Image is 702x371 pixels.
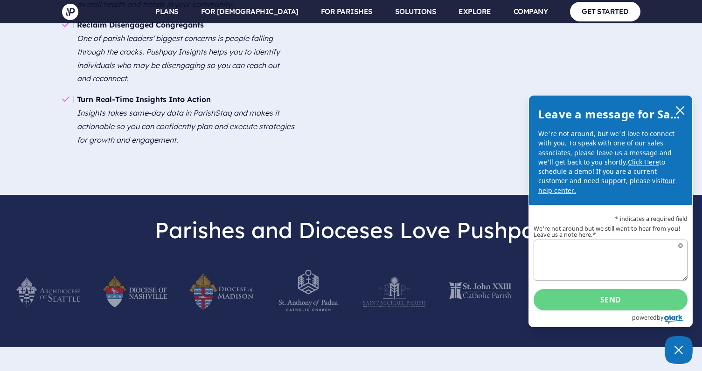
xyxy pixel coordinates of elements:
img: Saint-Anthony [276,266,340,317]
a: Click Here [628,158,659,166]
p: We're not around, but we'd love to connect with you. To speak with one of our sales associates, p... [538,129,683,195]
img: nashville [103,266,167,317]
button: close chatbox [673,103,688,117]
span: Required field [678,243,683,248]
img: Saint-Michael-Parish [362,266,427,317]
span: powered [632,311,657,323]
img: seattle [16,266,81,317]
span: by [657,311,663,323]
img: saint-john [449,266,513,317]
h2: Parishes and Dioceses Love Pushpay [7,210,695,251]
label: We're not around but we still want to hear from you! Leave us a note here.* [534,226,688,238]
b: Turn Real-Time Insights Into Action [77,95,211,104]
b: Reclaim Disengaged Congregants [77,20,204,29]
a: Powered by Olark [632,311,692,327]
h2: Leave a message for Sales! [538,105,683,124]
button: Close Chatbox [665,336,693,364]
img: madison [189,266,254,317]
a: our help center. [538,177,675,195]
a: GET STARTED [570,2,640,21]
em: Insights takes same-day data in ParishStaq and makes it actionable so you can confidently plan an... [77,108,294,144]
textarea: We're not around but we still want to hear from you! Leave us a note here. [534,240,688,281]
p: * indicates a required field [534,216,688,222]
div: olark chatbox [528,95,693,327]
em: One of parish leaders' biggest concerns is people falling through the cracks. Pushpay Insights he... [77,34,280,83]
button: Send [534,289,688,310]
